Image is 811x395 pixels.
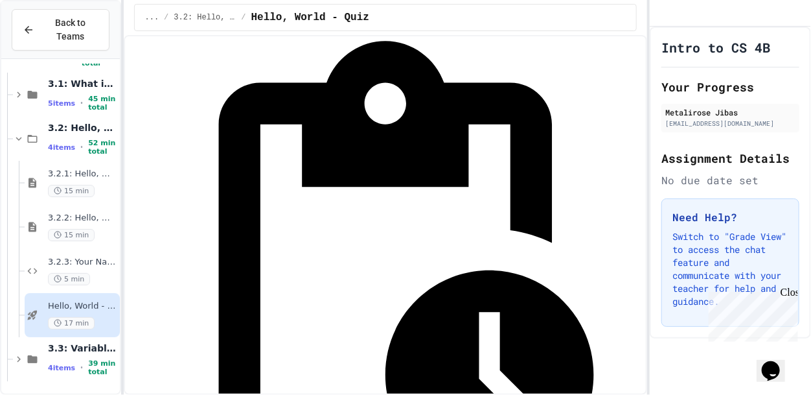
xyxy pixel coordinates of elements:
span: 17 min [48,317,95,329]
span: 5 items [48,99,75,108]
span: 3.2: Hello, World! [174,12,236,23]
span: 3.3: Variables and Data Types [48,342,117,354]
div: [EMAIL_ADDRESS][DOMAIN_NAME] [665,119,795,128]
span: 5 min [48,273,90,285]
span: 4 items [48,143,75,152]
h1: Intro to CS 4B [661,38,770,56]
span: 15 min [48,229,95,241]
div: No due date set [661,173,799,188]
span: • [80,98,83,108]
iframe: chat widget [757,343,798,382]
span: Hello, World - Quiz [251,10,369,25]
span: 3.2: Hello, World! [48,122,117,134]
div: Metalirose Jibas [665,106,795,118]
span: Back to Teams [42,16,98,43]
span: 3.2.2: Hello, World! - Review [48,213,117,224]
h3: Need Help? [672,209,788,225]
span: ... [145,12,159,23]
div: Chat with us now!Close [5,5,89,82]
span: • [80,142,83,152]
span: 3.2.3: Your Name and Favorite Movie [48,257,117,268]
button: Back to Teams [12,9,109,51]
p: Switch to "Grade View" to access the chat feature and communicate with your teacher for help and ... [672,230,788,308]
h2: Your Progress [661,78,799,96]
span: 3.2.1: Hello, World! [48,169,117,180]
span: / [241,12,246,23]
span: 52 min total [88,139,117,156]
span: Hello, World - Quiz [48,301,117,312]
span: 45 min total [88,95,117,112]
span: 3.1: What is Code? [48,78,117,90]
iframe: chat widget [703,287,798,342]
h2: Assignment Details [661,149,799,167]
span: 4 items [48,364,75,372]
span: / [164,12,168,23]
span: • [80,363,83,373]
span: 39 min total [88,359,117,376]
span: 15 min [48,185,95,197]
